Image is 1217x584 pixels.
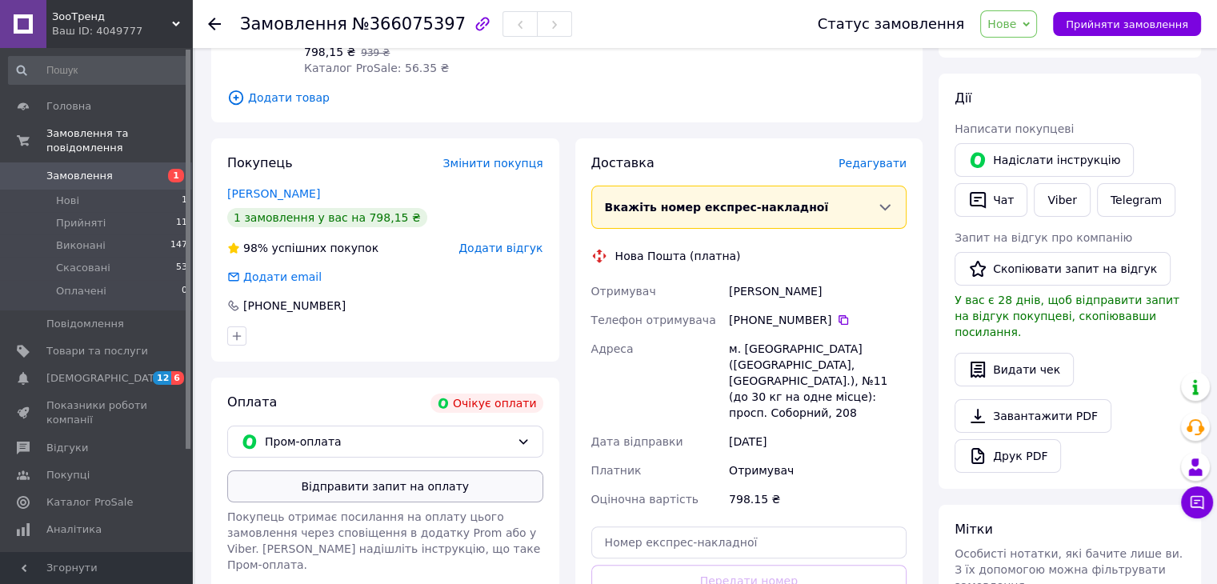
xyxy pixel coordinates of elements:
[227,510,540,571] span: Покупець отримає посилання на оплату цього замовлення через сповіщення в додатку Prom або у Viber...
[176,216,187,230] span: 11
[458,242,542,254] span: Додати відгук
[46,371,165,386] span: [DEMOGRAPHIC_DATA]
[611,248,745,264] div: Нова Пошта (платна)
[591,435,683,448] span: Дата відправки
[955,90,971,106] span: Дії
[955,143,1134,177] button: Надіслати інструкцію
[227,470,543,502] button: Відправити запит на оплату
[352,14,466,34] span: №366075397
[168,169,184,182] span: 1
[8,56,189,85] input: Пошук
[726,427,910,456] div: [DATE]
[955,231,1132,244] span: Запит на відгук про компанію
[729,312,907,328] div: [PHONE_NUMBER]
[591,493,699,506] span: Оціночна вартість
[46,441,88,455] span: Відгуки
[955,353,1074,386] button: Видати чек
[243,242,268,254] span: 98%
[46,522,102,537] span: Аналітика
[430,394,543,413] div: Очікує оплати
[227,208,427,227] div: 1 замовлення у вас на 798,15 ₴
[591,342,634,355] span: Адреса
[955,122,1074,135] span: Написати покупцеві
[1181,486,1213,518] button: Чат з покупцем
[1066,18,1188,30] span: Прийняти замовлення
[171,371,184,385] span: 6
[955,294,1179,338] span: У вас є 28 днів, щоб відправити запит на відгук покупцеві, скопіювавши посилання.
[46,99,91,114] span: Головна
[52,10,172,24] span: ЗооТренд
[839,157,907,170] span: Редагувати
[304,62,449,74] span: Каталог ProSale: 56.35 ₴
[304,46,355,58] span: 798,15 ₴
[182,194,187,208] span: 1
[265,433,510,450] span: Пром-оплата
[955,183,1027,217] button: Чат
[1097,183,1175,217] a: Telegram
[56,284,106,298] span: Оплачені
[46,317,124,331] span: Повідомлення
[46,398,148,427] span: Показники роботи компанії
[182,284,187,298] span: 0
[955,252,1171,286] button: Скопіювати запит на відгук
[56,216,106,230] span: Прийняті
[591,285,656,298] span: Отримувач
[46,495,133,510] span: Каталог ProSale
[242,269,323,285] div: Додати email
[1053,12,1201,36] button: Прийняти замовлення
[227,155,293,170] span: Покупець
[56,261,110,275] span: Скасовані
[726,277,910,306] div: [PERSON_NAME]
[227,89,907,106] span: Додати товар
[818,16,965,32] div: Статус замовлення
[591,314,716,326] span: Телефон отримувача
[153,371,171,385] span: 12
[605,201,829,214] span: Вкажіть номер експрес-накладної
[726,456,910,485] div: Отримувач
[46,169,113,183] span: Замовлення
[227,187,320,200] a: [PERSON_NAME]
[591,155,655,170] span: Доставка
[227,394,277,410] span: Оплата
[208,16,221,32] div: Повернутися назад
[591,464,642,477] span: Платник
[726,485,910,514] div: 798.15 ₴
[46,468,90,482] span: Покупці
[226,269,323,285] div: Додати email
[443,157,543,170] span: Змінити покупця
[591,526,907,558] input: Номер експрес-накладної
[955,439,1061,473] a: Друк PDF
[46,550,148,578] span: Управління сайтом
[56,238,106,253] span: Виконані
[52,24,192,38] div: Ваш ID: 4049777
[227,240,378,256] div: успішних покупок
[1034,183,1090,217] a: Viber
[955,399,1111,433] a: Завантажити PDF
[726,334,910,427] div: м. [GEOGRAPHIC_DATA] ([GEOGRAPHIC_DATA], [GEOGRAPHIC_DATA].), №11 (до 30 кг на одне місце): просп...
[955,522,993,537] span: Мітки
[56,194,79,208] span: Нові
[46,344,148,358] span: Товари та послуги
[46,126,192,155] span: Замовлення та повідомлення
[361,47,390,58] span: 939 ₴
[176,261,187,275] span: 53
[170,238,187,253] span: 147
[987,18,1016,30] span: Нове
[242,298,347,314] div: [PHONE_NUMBER]
[240,14,347,34] span: Замовлення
